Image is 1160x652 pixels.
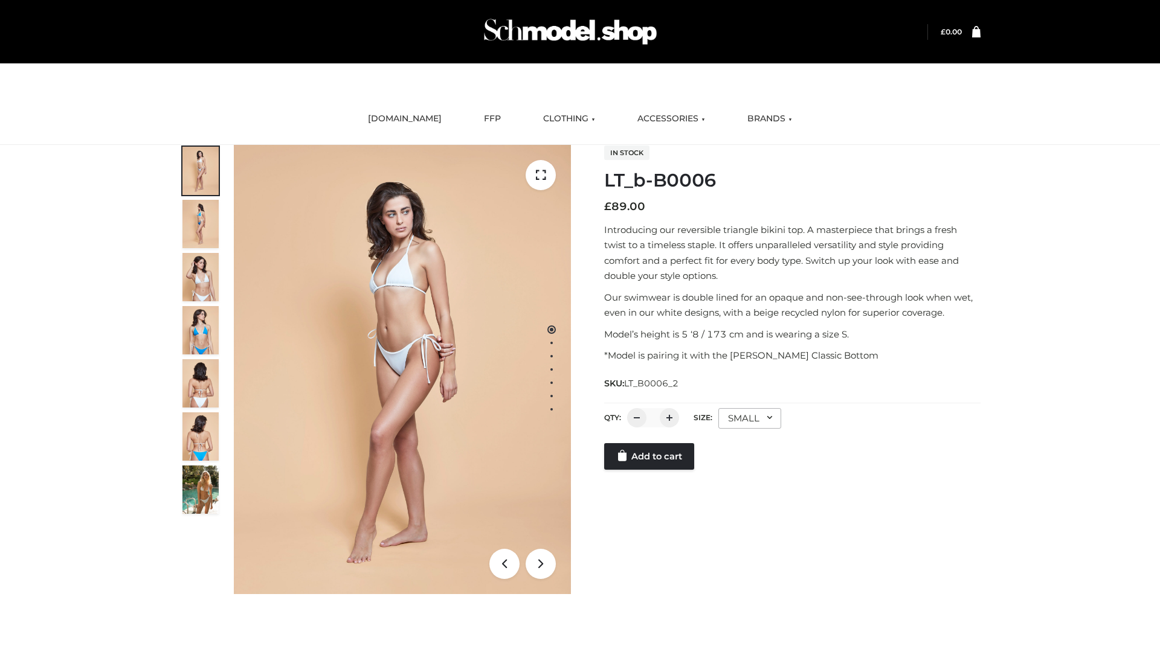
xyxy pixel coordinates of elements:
[941,27,946,36] span: £
[624,378,678,389] span: LT_B0006_2
[628,106,714,132] a: ACCESSORIES
[694,413,712,422] label: Size:
[604,443,694,470] a: Add to cart
[359,106,451,132] a: [DOMAIN_NAME]
[475,106,510,132] a: FFP
[604,145,649,160] span: In stock
[941,27,962,36] bdi: 0.00
[182,147,219,195] img: ArielClassicBikiniTop_CloudNine_AzureSky_OW114ECO_1-scaled.jpg
[182,253,219,301] img: ArielClassicBikiniTop_CloudNine_AzureSky_OW114ECO_3-scaled.jpg
[182,465,219,514] img: Arieltop_CloudNine_AzureSky2.jpg
[534,106,604,132] a: CLOTHING
[182,306,219,354] img: ArielClassicBikiniTop_CloudNine_AzureSky_OW114ECO_4-scaled.jpg
[941,27,962,36] a: £0.00
[604,413,621,422] label: QTY:
[604,170,981,191] h1: LT_b-B0006
[604,327,981,342] p: Model’s height is 5 ‘8 / 173 cm and is wearing a size S.
[182,200,219,248] img: ArielClassicBikiniTop_CloudNine_AzureSky_OW114ECO_2-scaled.jpg
[738,106,801,132] a: BRANDS
[234,145,571,594] img: LT_b-B0006
[604,376,680,391] span: SKU:
[182,412,219,461] img: ArielClassicBikiniTop_CloudNine_AzureSky_OW114ECO_8-scaled.jpg
[718,408,781,429] div: SMALL
[604,290,981,321] p: Our swimwear is double lined for an opaque and non-see-through look when wet, even in our white d...
[182,359,219,407] img: ArielClassicBikiniTop_CloudNine_AzureSky_OW114ECO_7-scaled.jpg
[480,8,661,56] img: Schmodel Admin 964
[604,222,981,284] p: Introducing our reversible triangle bikini top. A masterpiece that brings a fresh twist to a time...
[604,348,981,363] p: *Model is pairing it with the [PERSON_NAME] Classic Bottom
[604,200,611,213] span: £
[604,200,645,213] bdi: 89.00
